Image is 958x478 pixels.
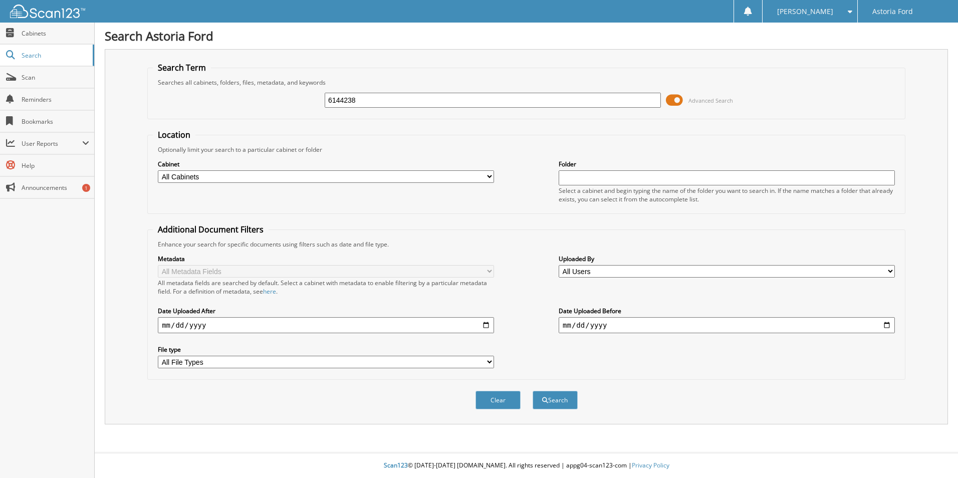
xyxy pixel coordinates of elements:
[22,29,89,38] span: Cabinets
[559,255,895,263] label: Uploaded By
[22,117,89,126] span: Bookmarks
[158,307,494,315] label: Date Uploaded After
[688,97,733,104] span: Advanced Search
[153,62,211,73] legend: Search Term
[153,240,900,249] div: Enhance your search for specific documents using filters such as date and file type.
[533,391,578,409] button: Search
[82,184,90,192] div: 1
[632,461,669,469] a: Privacy Policy
[158,317,494,333] input: start
[384,461,408,469] span: Scan123
[777,9,833,15] span: [PERSON_NAME]
[872,9,913,15] span: Astoria Ford
[95,453,958,478] div: © [DATE]-[DATE] [DOMAIN_NAME]. All rights reserved | appg04-scan123-com |
[153,224,269,235] legend: Additional Document Filters
[22,95,89,104] span: Reminders
[559,317,895,333] input: end
[559,186,895,203] div: Select a cabinet and begin typing the name of the folder you want to search in. If the name match...
[153,78,900,87] div: Searches all cabinets, folders, files, metadata, and keywords
[559,307,895,315] label: Date Uploaded Before
[158,345,494,354] label: File type
[153,129,195,140] legend: Location
[263,287,276,296] a: here
[22,73,89,82] span: Scan
[22,183,89,192] span: Announcements
[153,145,900,154] div: Optionally limit your search to a particular cabinet or folder
[559,160,895,168] label: Folder
[22,139,82,148] span: User Reports
[158,160,494,168] label: Cabinet
[10,5,85,18] img: scan123-logo-white.svg
[105,28,948,44] h1: Search Astoria Ford
[158,255,494,263] label: Metadata
[22,51,88,60] span: Search
[22,161,89,170] span: Help
[475,391,521,409] button: Clear
[158,279,494,296] div: All metadata fields are searched by default. Select a cabinet with metadata to enable filtering b...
